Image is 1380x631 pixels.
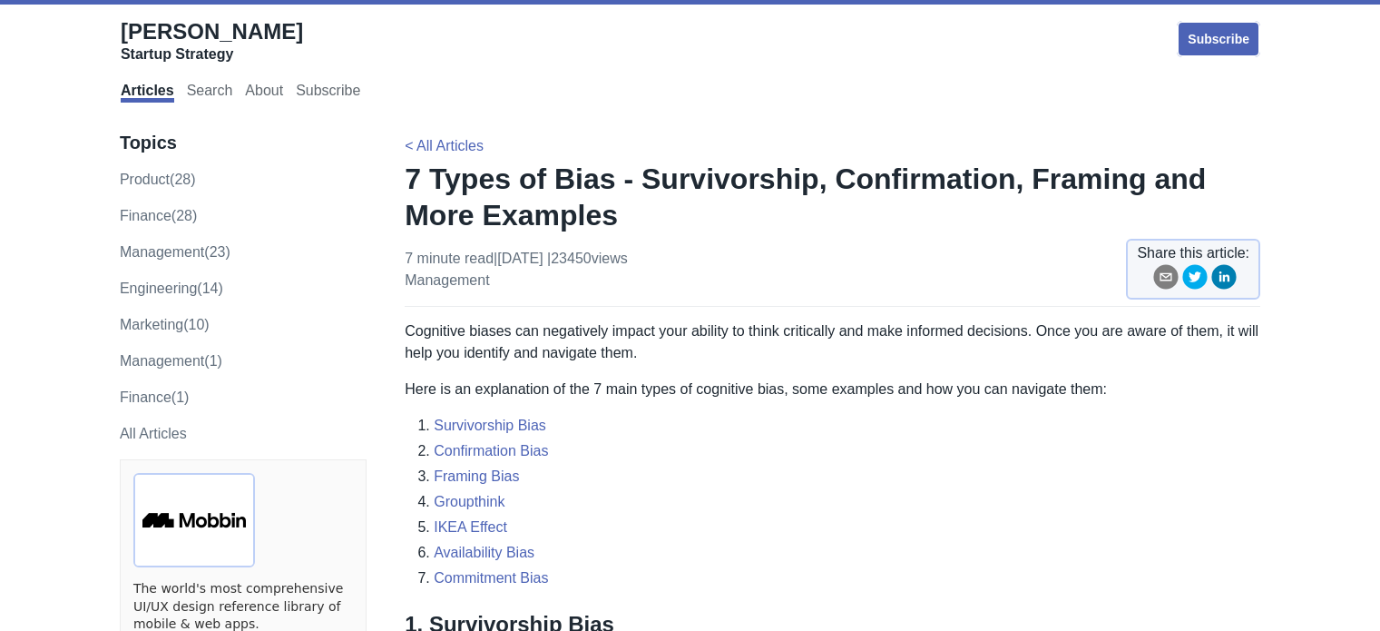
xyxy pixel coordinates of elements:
a: management [405,272,489,288]
a: product(28) [120,172,196,187]
a: Groupthink [434,494,504,509]
a: management(23) [120,244,230,260]
p: Cognitive biases can negatively impact your ability to think critically and make informed decisio... [405,320,1260,364]
img: ads via Carbon [133,473,255,567]
p: 7 minute read | [DATE] [405,248,628,291]
a: [PERSON_NAME]Startup Strategy [121,18,303,64]
p: Here is an explanation of the 7 main types of cognitive bias, some examples and how you can navig... [405,379,1260,400]
a: Management(1) [120,353,222,369]
a: Framing Bias [434,468,519,484]
span: | 23450 views [547,251,628,266]
a: All Articles [120,426,187,441]
a: < All Articles [405,138,484,153]
button: email [1153,264,1179,296]
a: Finance(1) [120,389,189,405]
a: IKEA Effect [434,519,507,535]
button: linkedin [1211,264,1237,296]
a: Survivorship Bias [434,418,546,433]
a: finance(28) [120,208,197,223]
a: Confirmation Bias [434,443,548,458]
div: Startup Strategy [121,45,303,64]
span: [PERSON_NAME] [121,19,303,44]
a: About [245,83,283,103]
a: engineering(14) [120,281,223,296]
span: Share this article: [1137,242,1249,264]
h3: Topics [120,132,367,154]
a: Commitment Bias [434,570,548,586]
a: Subscribe [296,83,360,103]
a: Availability Bias [434,545,534,560]
a: marketing(10) [120,317,210,332]
button: twitter [1182,264,1208,296]
a: Search [187,83,233,103]
h1: 7 Types of Bias - Survivorship, Confirmation, Framing and More Examples [405,161,1260,233]
a: Articles [121,83,174,103]
a: Subscribe [1177,21,1260,57]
